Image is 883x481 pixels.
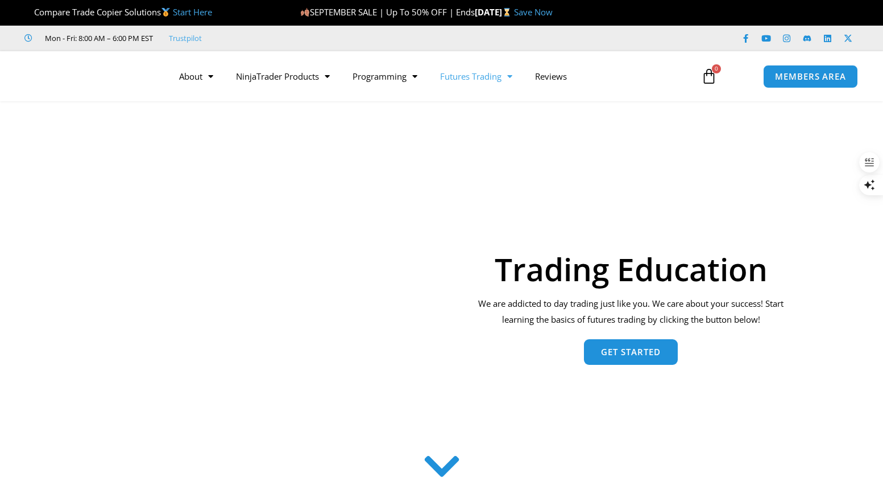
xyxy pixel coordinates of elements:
a: About [168,63,225,89]
img: AdobeStock 293954085 1 Converted | Affordable Indicators – NinjaTrader [92,161,449,432]
a: 0 [684,60,734,93]
img: 🥇 [161,8,170,17]
a: Get Started [584,339,678,365]
img: LogoAI | Affordable Indicators – NinjaTrader [26,56,148,97]
img: ⌛ [503,8,511,17]
p: We are addicted to day trading just like you. We care about your success! Start learning the basi... [471,296,791,328]
a: Reviews [524,63,578,89]
a: Futures Trading [429,63,524,89]
nav: Menu [168,63,689,89]
span: Mon - Fri: 8:00 AM – 6:00 PM EST [42,31,153,45]
img: 🍂 [301,8,309,17]
span: Get Started [601,348,661,356]
a: Start Here [173,6,212,18]
h1: Trading Education [471,253,791,285]
span: SEPTEMBER SALE | Up To 50% OFF | Ends [300,6,475,18]
span: 0 [712,64,721,73]
a: Save Now [514,6,553,18]
strong: [DATE] [475,6,514,18]
a: Trustpilot [169,31,202,45]
a: MEMBERS AREA [763,65,858,88]
a: Programming [341,63,429,89]
span: Compare Trade Copier Solutions [24,6,212,18]
img: 🏆 [25,8,34,17]
span: MEMBERS AREA [775,72,846,81]
a: NinjaTrader Products [225,63,341,89]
